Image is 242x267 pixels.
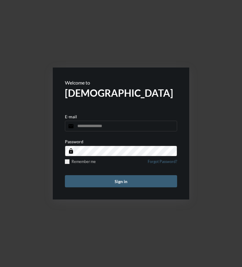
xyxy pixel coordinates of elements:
[65,80,177,85] p: Welcome to
[65,139,83,144] p: Password
[148,159,177,168] a: Forgot Password?
[65,114,77,119] p: E-mail
[65,87,177,99] h2: [DEMOGRAPHIC_DATA]
[65,159,96,164] label: Remember me
[65,175,177,187] button: Sign in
